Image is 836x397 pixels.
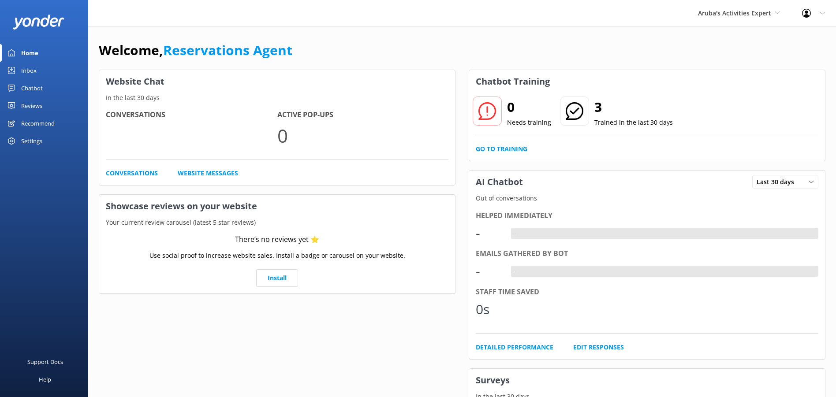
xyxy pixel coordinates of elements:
div: Home [21,44,38,62]
div: Inbox [21,62,37,79]
h3: Chatbot Training [469,70,556,93]
a: Go to Training [476,144,527,154]
h4: Active Pop-ups [277,109,449,121]
div: Helped immediately [476,210,818,222]
a: Website Messages [178,168,238,178]
h3: Showcase reviews on your website [99,195,455,218]
div: - [476,261,502,282]
span: Aruba's Activities Expert [698,9,771,17]
p: Use social proof to increase website sales. Install a badge or carousel on your website. [149,251,405,260]
h4: Conversations [106,109,277,121]
p: Out of conversations [469,193,825,203]
div: Support Docs [27,353,63,371]
p: 0 [277,121,449,150]
h3: AI Chatbot [469,171,530,193]
img: yonder-white-logo.png [13,15,64,29]
a: Reservations Agent [163,41,292,59]
span: Last 30 days [757,177,799,187]
p: In the last 30 days [99,93,455,103]
div: Chatbot [21,79,43,97]
a: Conversations [106,168,158,178]
div: - [511,228,518,239]
h2: 0 [507,96,551,118]
div: Settings [21,132,42,150]
div: Recommend [21,115,55,132]
div: - [476,223,502,244]
h3: Website Chat [99,70,455,93]
a: Detailed Performance [476,342,553,352]
div: - [511,266,518,277]
div: Staff time saved [476,286,818,298]
div: Emails gathered by bot [476,248,818,260]
a: Install [256,269,298,287]
h2: 3 [594,96,673,118]
div: There’s no reviews yet ⭐ [235,234,319,245]
p: Needs training [507,118,551,127]
p: Your current review carousel (latest 5 star reviews) [99,218,455,227]
a: Edit Responses [573,342,624,352]
div: Reviews [21,97,42,115]
p: Trained in the last 30 days [594,118,673,127]
div: 0s [476,299,502,320]
h3: Surveys [469,369,825,392]
div: Help [39,371,51,388]
h1: Welcome, [99,40,292,61]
